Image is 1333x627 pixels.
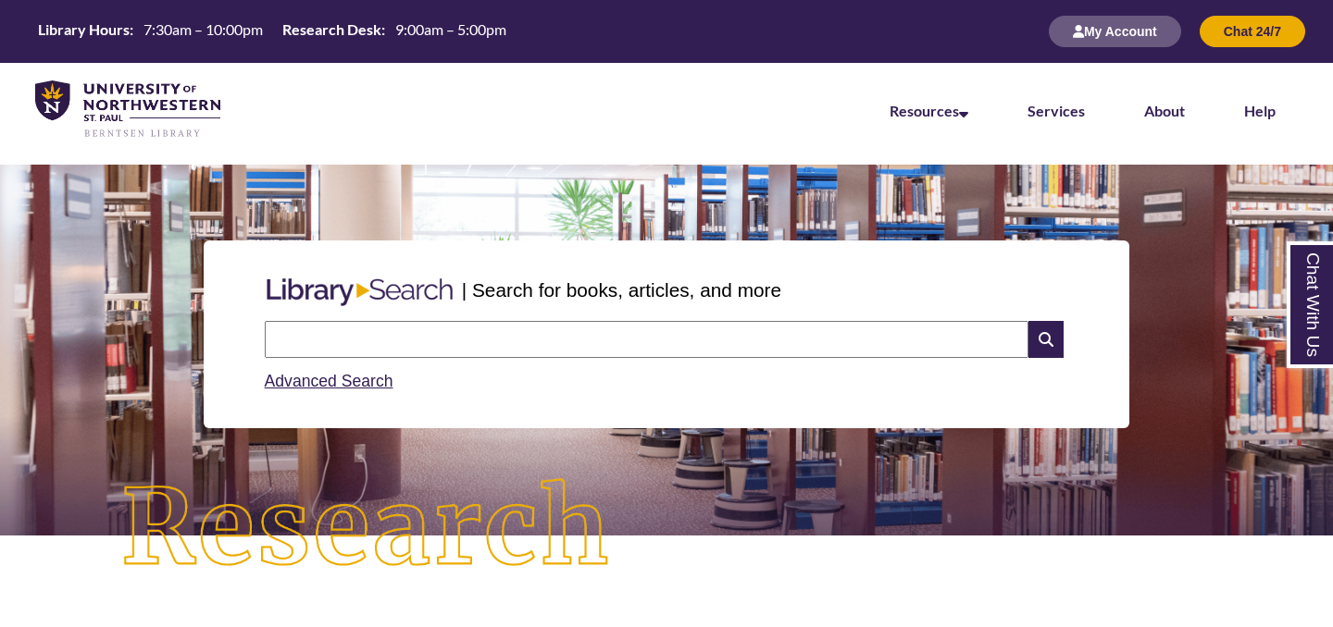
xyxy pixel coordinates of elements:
span: 9:00am – 5:00pm [395,20,506,38]
a: My Account [1049,23,1181,39]
a: Hours Today [31,19,514,44]
a: Advanced Search [265,372,393,390]
img: Libary Search [257,271,462,313]
th: Library Hours: [31,19,136,40]
span: 7:30am – 10:00pm [143,20,263,38]
a: About [1144,102,1185,119]
p: | Search for books, articles, and more [462,276,781,304]
th: Research Desk: [275,19,388,40]
button: Chat 24/7 [1200,16,1305,47]
table: Hours Today [31,19,514,43]
a: Chat 24/7 [1200,23,1305,39]
a: Services [1028,102,1085,119]
button: My Account [1049,16,1181,47]
a: Help [1244,102,1276,119]
i: Search [1028,321,1064,358]
img: UNWSP Library Logo [35,80,220,139]
a: Resources [890,102,968,119]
